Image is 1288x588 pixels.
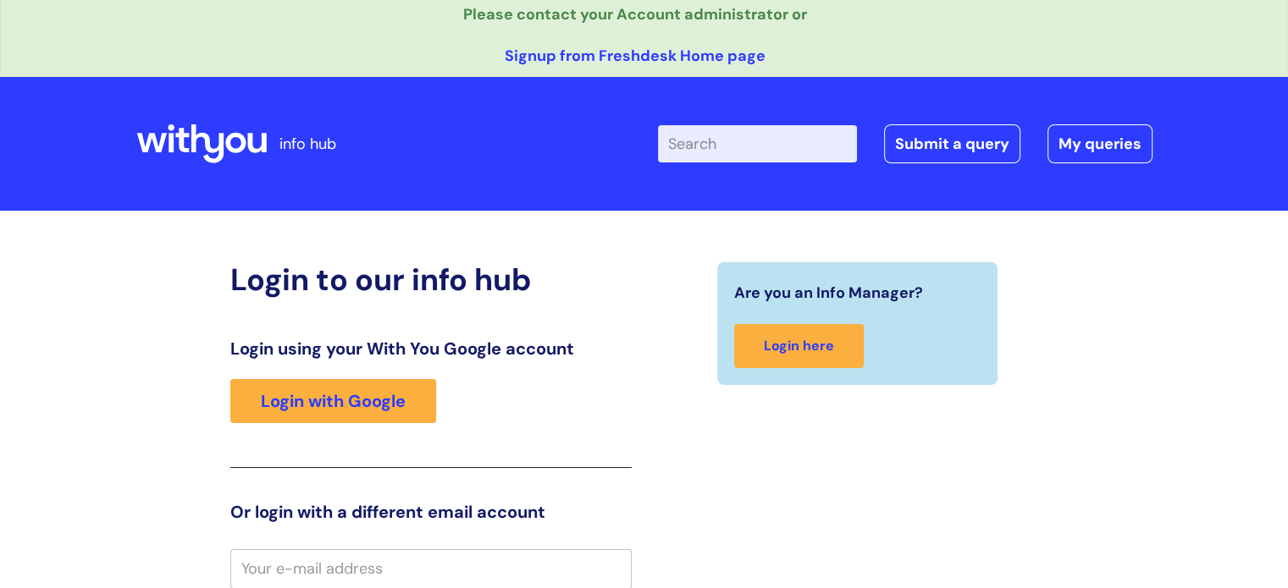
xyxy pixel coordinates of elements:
input: Search [658,125,857,162]
p: info hub [279,130,336,157]
a: My queries [1048,124,1153,163]
span: Are you an Info Manager? [734,279,923,306]
h2: Login to our info hub [230,261,632,298]
a: Login here [734,324,864,369]
a: Login with Google [230,379,436,423]
h3: Or login with a different email account [230,502,632,522]
h3: Login using your With You Google account [230,338,632,359]
a: Signup from Freshdesk Home page [505,46,766,66]
input: Your e-mail address [230,549,632,588]
a: Submit a query [884,124,1020,163]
